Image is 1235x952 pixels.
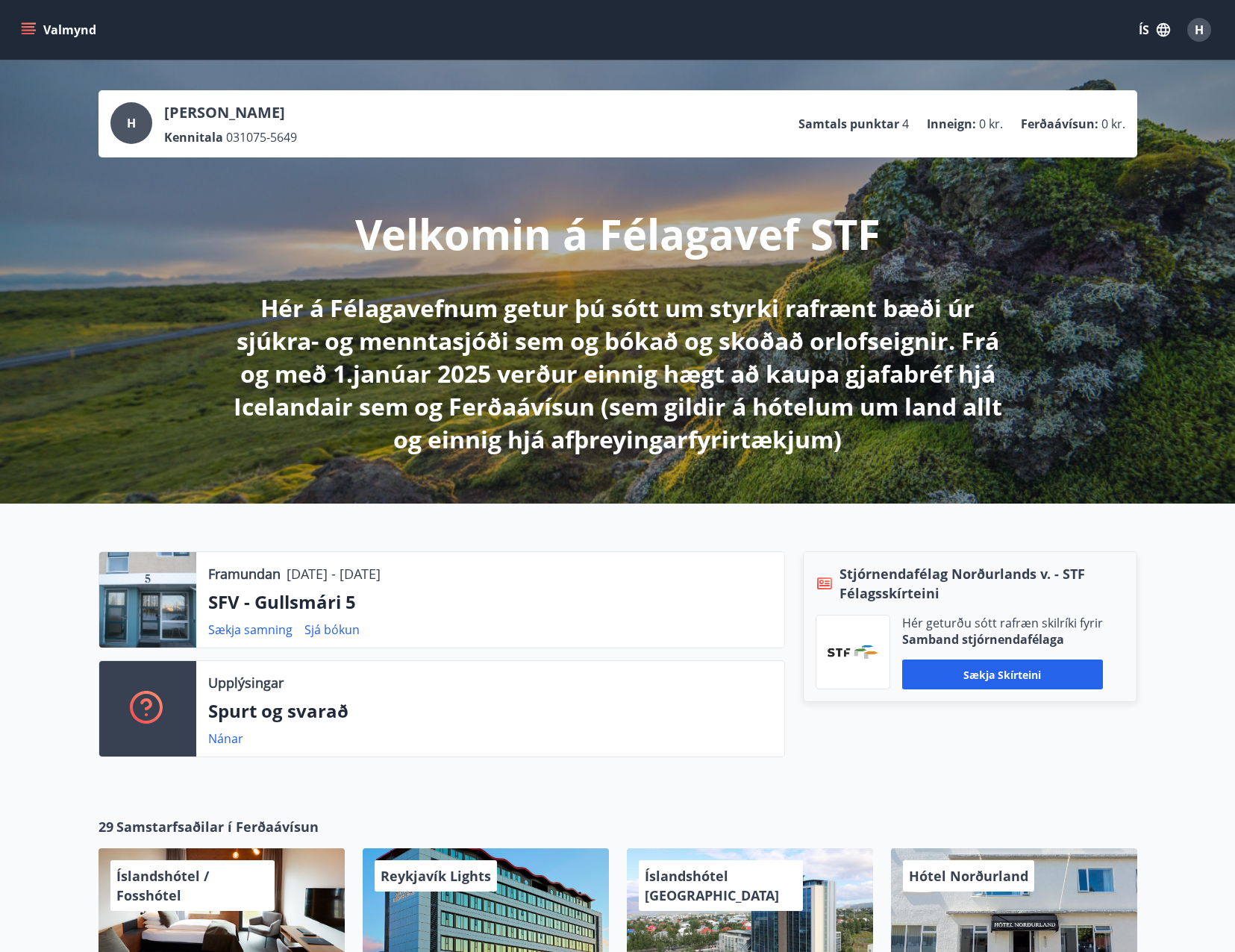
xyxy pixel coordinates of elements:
[287,564,381,583] p: [DATE] - [DATE]
[1195,22,1204,38] span: H
[224,292,1012,456] p: Hér á Félagavefnum getur þú sótt um styrki rafrænt bæði úr sjúkra- og menntasjóði sem og bókað og...
[902,631,1103,648] p: Samband stjórnendafélaga
[226,129,297,145] span: 031075-5649
[116,817,319,836] span: Samstarfsaðilar í Ferðaávísun
[127,115,136,131] span: H
[927,116,976,132] p: Inneign :
[902,615,1103,631] p: Hér geturðu sótt rafræn skilríki fyrir
[164,102,297,123] p: [PERSON_NAME]
[164,129,223,145] p: Kennitala
[645,867,779,904] span: Íslandshótel [GEOGRAPHIC_DATA]
[1021,116,1098,132] p: Ferðaávísun :
[979,116,1003,132] span: 0 kr.
[902,116,909,132] span: 4
[304,621,360,638] a: Sjá bókun
[798,116,899,132] p: Samtals punktar
[355,205,881,262] p: Velkomin á Félagavef STF
[18,16,102,43] button: menu
[208,621,293,638] a: Sækja samning
[1101,116,1125,132] span: 0 kr.
[116,867,209,904] span: Íslandshótel / Fosshótel
[1131,16,1178,43] button: ÍS
[99,817,113,836] span: 29
[840,564,1125,603] span: Stjórnendafélag Norðurlands v. - STF Félagsskírteini
[909,867,1028,885] span: Hótel Norðurland
[208,730,243,747] a: Nánar
[828,645,878,659] img: vjCaq2fThgY3EUYqSgpjEiBg6WP39ov69hlhuPVN.png
[902,660,1103,689] button: Sækja skírteini
[208,673,284,692] p: Upplýsingar
[1181,12,1217,48] button: H
[381,867,491,885] span: Reykjavík Lights
[208,564,281,583] p: Framundan
[208,589,772,615] p: SFV - Gullsmári 5
[208,698,772,724] p: Spurt og svarað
